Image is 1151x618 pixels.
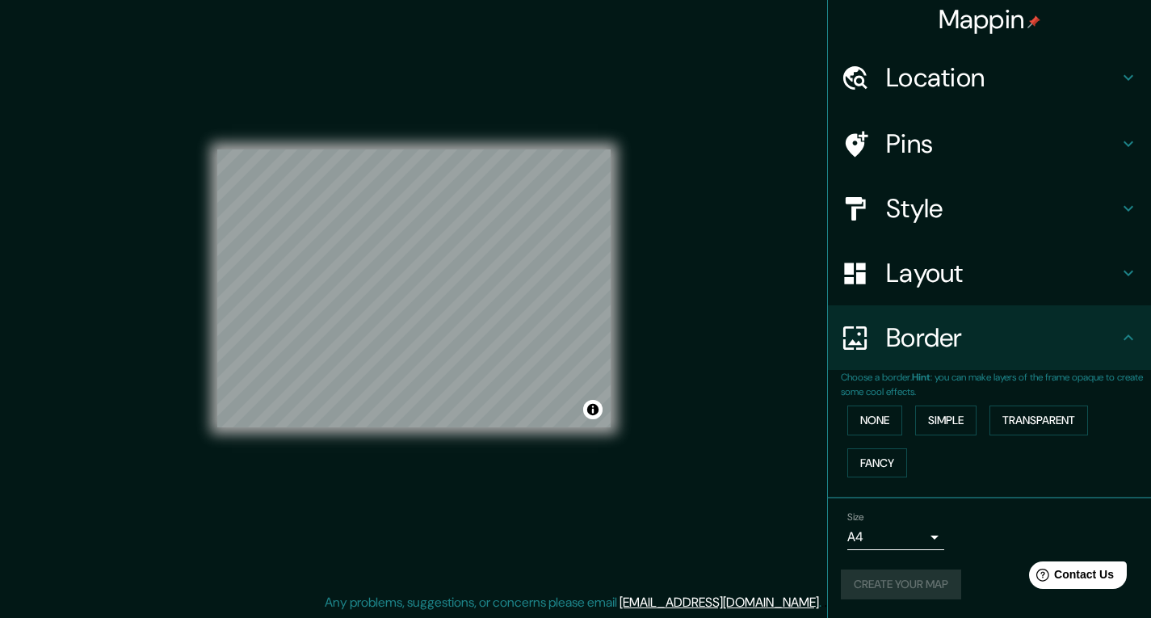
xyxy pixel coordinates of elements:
[828,305,1151,370] div: Border
[620,594,819,611] a: [EMAIL_ADDRESS][DOMAIN_NAME]
[821,593,824,612] div: .
[886,61,1119,94] h4: Location
[912,371,930,384] b: Hint
[847,448,907,478] button: Fancy
[828,241,1151,305] div: Layout
[828,111,1151,176] div: Pins
[886,257,1119,289] h4: Layout
[824,593,827,612] div: .
[828,45,1151,110] div: Location
[583,400,603,419] button: Toggle attribution
[841,370,1151,399] p: Choose a border. : you can make layers of the frame opaque to create some cool effects.
[915,406,977,435] button: Simple
[1007,555,1133,600] iframe: Help widget launcher
[828,176,1151,241] div: Style
[989,406,1088,435] button: Transparent
[886,128,1119,160] h4: Pins
[847,406,902,435] button: None
[217,149,611,427] canvas: Map
[886,322,1119,354] h4: Border
[325,593,821,612] p: Any problems, suggestions, or concerns please email .
[1027,15,1040,28] img: pin-icon.png
[847,511,864,524] label: Size
[939,3,1041,36] h4: Mappin
[847,524,944,550] div: A4
[886,192,1119,225] h4: Style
